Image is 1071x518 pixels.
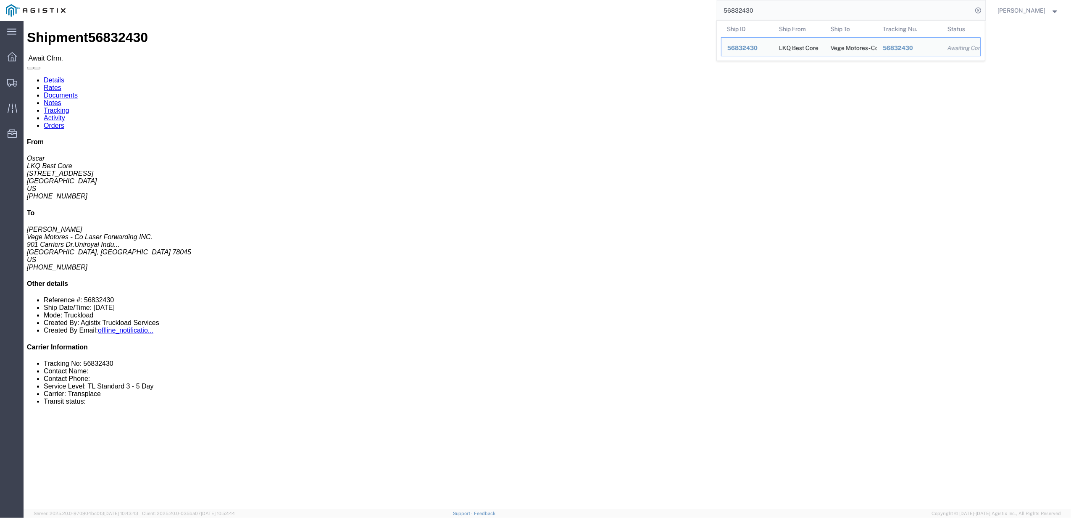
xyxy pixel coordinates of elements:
[773,21,825,37] th: Ship From
[453,511,474,516] a: Support
[727,45,758,51] span: 56832430
[947,44,974,53] div: Awaiting Confirmation
[717,0,973,21] input: Search for shipment number, reference number
[24,21,1071,509] iframe: FS Legacy Container
[779,38,818,56] div: LKQ Best Core
[997,5,1060,16] button: [PERSON_NAME]
[998,6,1046,15] span: Jorge Hinojosa
[825,21,877,37] th: Ship To
[727,44,767,53] div: 56832430
[882,44,936,53] div: 56832430
[142,511,235,516] span: Client: 2025.20.0-035ba07
[942,21,981,37] th: Status
[34,511,138,516] span: Server: 2025.20.0-970904bc0f3
[6,4,66,17] img: logo
[104,511,138,516] span: [DATE] 10:43:43
[876,21,942,37] th: Tracking Nu.
[932,510,1061,517] span: Copyright © [DATE]-[DATE] Agistix Inc., All Rights Reserved
[474,511,495,516] a: Feedback
[721,21,985,61] table: Search Results
[831,38,871,56] div: Vege Motores - Co Laser Forwarding INC.
[201,511,235,516] span: [DATE] 10:52:44
[882,45,913,51] span: 56832430
[721,21,773,37] th: Ship ID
